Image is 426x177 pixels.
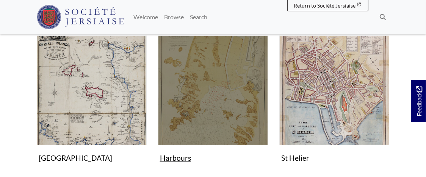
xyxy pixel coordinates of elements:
a: Search [187,9,210,25]
div: Subcollection [31,36,152,177]
a: Would you like to provide feedback? [411,80,426,122]
img: Société Jersiaise [37,5,124,29]
img: Harbours [158,36,268,145]
span: Feedback [415,86,424,116]
img: St Helier [279,36,389,145]
a: Société Jersiaise logo [37,3,124,31]
span: Return to Société Jersiaise [294,2,356,9]
a: Welcome [130,9,161,25]
a: Channel Islands [GEOGRAPHIC_DATA] [37,36,147,165]
div: Subcollection [152,36,274,177]
a: Browse [161,9,187,25]
img: Channel Islands [37,36,147,145]
a: St Helier St Helier [279,36,389,165]
a: Harbours Harbours [158,36,268,165]
div: Subcollection [274,36,395,177]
